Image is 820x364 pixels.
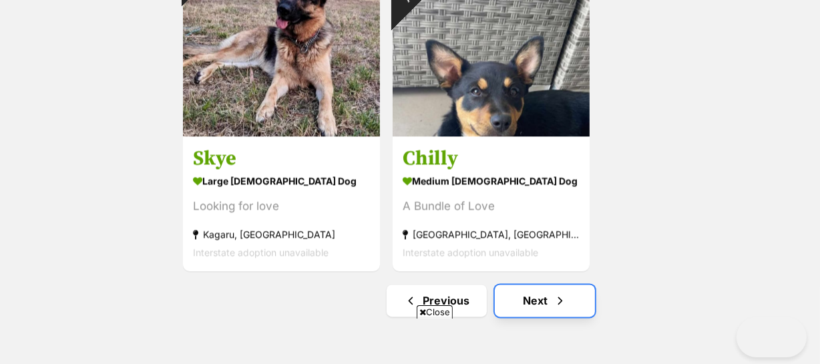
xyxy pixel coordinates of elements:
div: large [DEMOGRAPHIC_DATA] Dog [193,171,370,190]
div: A Bundle of Love [403,197,580,215]
div: [GEOGRAPHIC_DATA], [GEOGRAPHIC_DATA] [403,225,580,243]
div: Kagaru, [GEOGRAPHIC_DATA] [193,225,370,243]
iframe: Help Scout Beacon - Open [737,317,807,357]
span: Interstate adoption unavailable [193,246,329,258]
div: medium [DEMOGRAPHIC_DATA] Dog [403,171,580,190]
h3: Skye [193,146,370,171]
a: Skye large [DEMOGRAPHIC_DATA] Dog Looking for love Kagaru, [GEOGRAPHIC_DATA] Interstate adoption ... [183,136,380,271]
div: Looking for love [193,197,370,215]
span: Close [417,305,453,319]
span: Interstate adoption unavailable [403,246,538,258]
a: Previous page [387,285,487,317]
a: On Hold [183,126,380,139]
a: Next page [495,285,595,317]
h3: Chilly [403,146,580,171]
a: On HoldAdoption pending [393,126,590,139]
a: Chilly medium [DEMOGRAPHIC_DATA] Dog A Bundle of Love [GEOGRAPHIC_DATA], [GEOGRAPHIC_DATA] Inters... [393,136,590,271]
iframe: Advertisement [303,324,517,357]
nav: Pagination [182,285,800,317]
